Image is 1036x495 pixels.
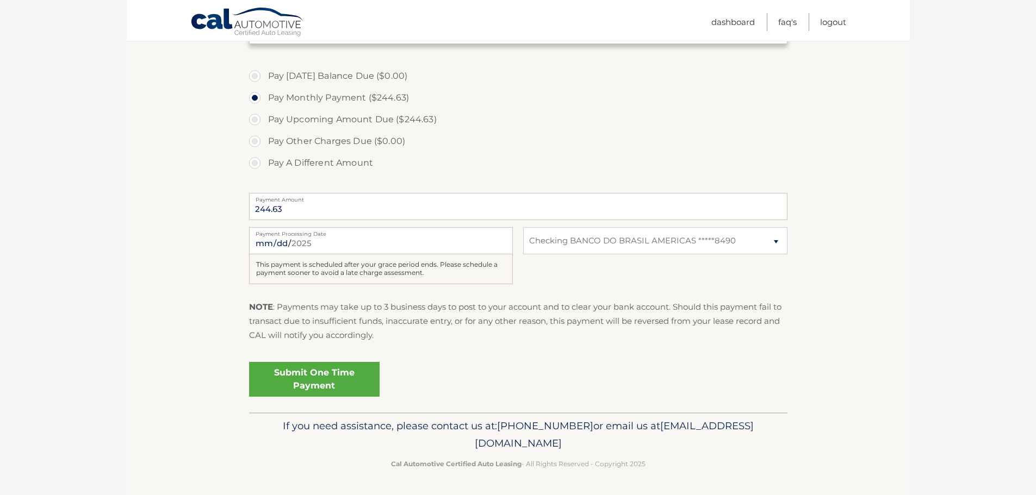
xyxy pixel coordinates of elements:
label: Pay [DATE] Balance Due ($0.00) [249,65,787,87]
label: Pay Upcoming Amount Due ($244.63) [249,109,787,130]
div: This payment is scheduled after your grace period ends. Please schedule a payment sooner to avoid... [249,254,513,284]
label: Pay A Different Amount [249,152,787,174]
strong: Cal Automotive Certified Auto Leasing [391,460,522,468]
input: Payment Amount [249,193,787,220]
a: Cal Automotive [190,7,305,39]
span: [PHONE_NUMBER] [497,419,593,432]
p: If you need assistance, please contact us at: or email us at [256,417,780,452]
label: Payment Amount [249,193,787,202]
p: - All Rights Reserved - Copyright 2025 [256,458,780,469]
a: Logout [820,13,846,31]
a: FAQ's [778,13,797,31]
a: Dashboard [711,13,755,31]
span: [EMAIL_ADDRESS][DOMAIN_NAME] [475,419,754,449]
label: Pay Monthly Payment ($244.63) [249,87,787,109]
input: Payment Date [249,227,513,254]
p: : Payments may take up to 3 business days to post to your account and to clear your bank account.... [249,300,787,343]
strong: NOTE [249,302,273,312]
label: Payment Processing Date [249,227,513,236]
label: Pay Other Charges Due ($0.00) [249,130,787,152]
a: Submit One Time Payment [249,362,380,397]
